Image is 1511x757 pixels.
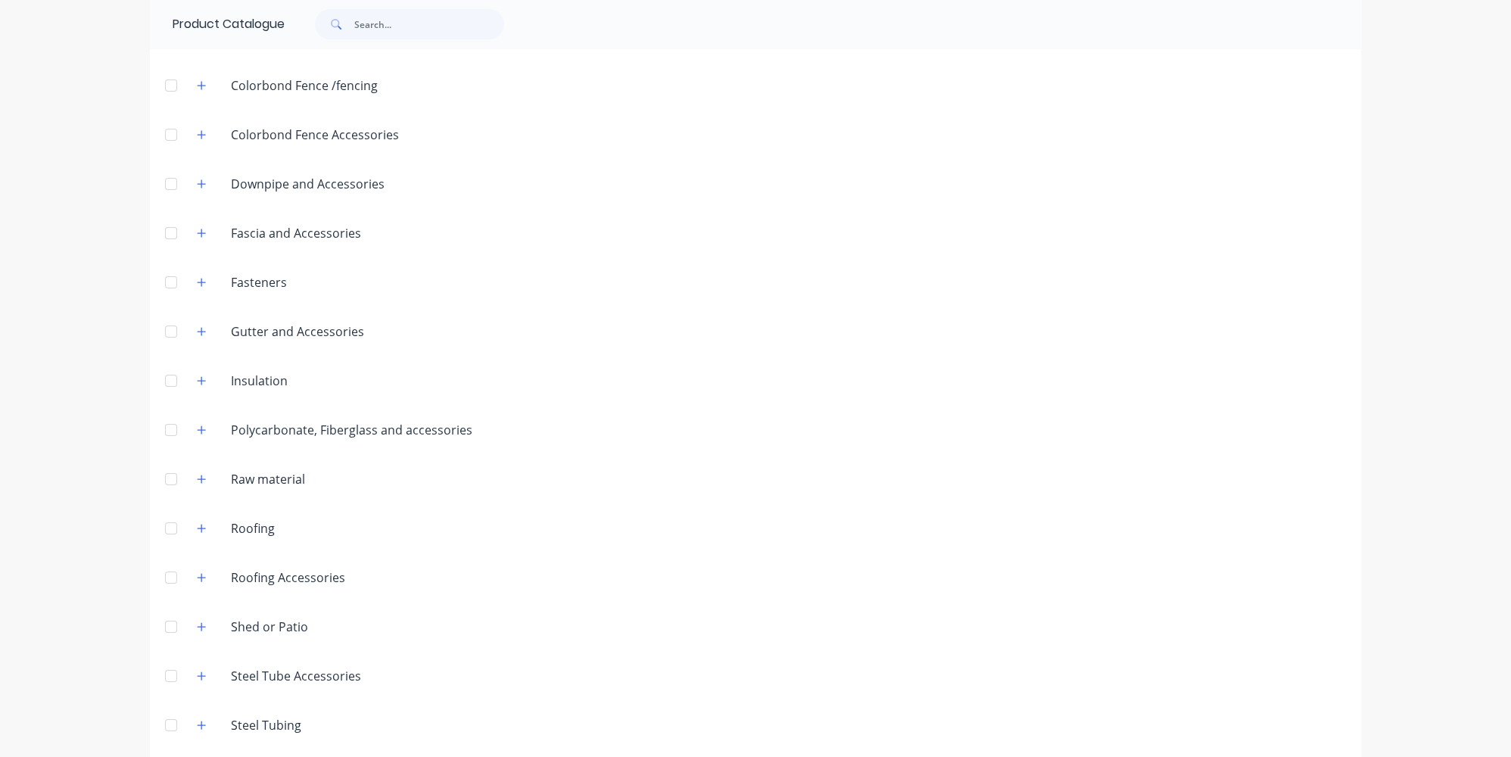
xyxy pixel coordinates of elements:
div: Roofing Accessories [219,569,357,587]
div: Polycarbonate, Fiberglass and accessories [219,421,484,439]
div: Insulation [219,372,300,390]
div: Steel Tubing [219,716,313,734]
div: Downpipe and Accessories [219,175,397,193]
div: Roofing [219,519,287,537]
div: Steel Tube Accessories [219,667,373,685]
div: Fascia and Accessories [219,224,373,242]
div: Shed or Patio [219,618,320,636]
div: Colorbond Fence /fencing [219,76,390,95]
div: Colorbond Fence Accessories [219,126,411,144]
div: Fasteners [219,273,299,291]
input: Search... [354,9,504,39]
div: Raw material [219,470,317,488]
div: Gutter and Accessories [219,322,376,341]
